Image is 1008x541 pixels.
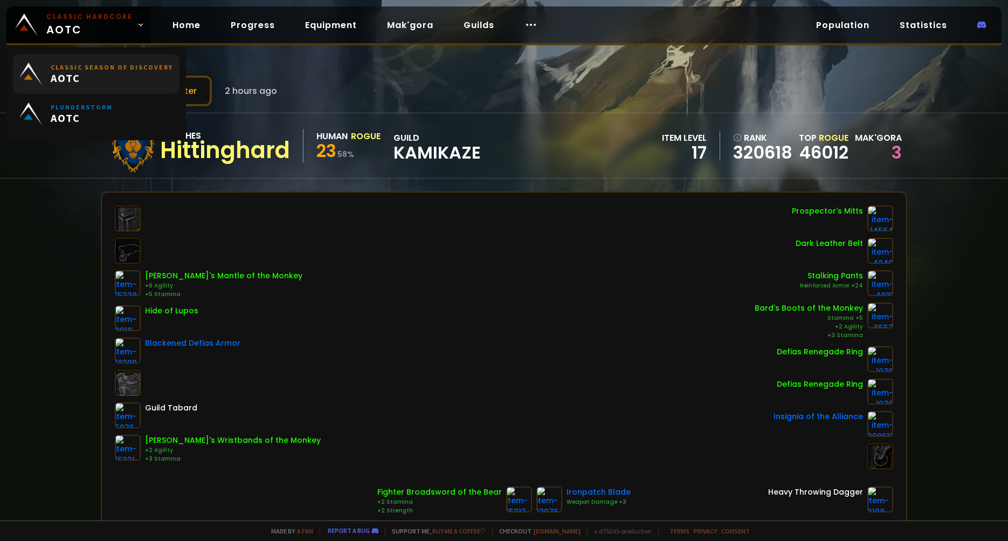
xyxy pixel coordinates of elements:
[145,435,321,446] div: [PERSON_NAME]'s Wristbands of the Monkey
[115,270,141,296] img: item-15338
[351,129,381,143] div: Rogue
[115,305,141,331] img: item-3018
[777,346,863,358] div: Defias Renegade Ring
[819,132,848,144] span: Rogue
[867,487,893,512] img: item-3108
[145,282,302,290] div: +6 Agility
[377,506,502,515] div: +2 Strength
[164,14,209,36] a: Home
[755,323,863,331] div: +2 Agility
[51,71,173,85] span: AOTC
[755,314,863,323] div: Stamina +5
[393,145,481,161] span: Kamikaze
[567,487,631,498] div: Ironpatch Blade
[377,487,502,498] div: Fighter Broadsword of the Bear
[265,527,313,535] span: Made by
[378,14,442,36] a: Mak'gora
[799,140,848,165] a: 46012
[46,12,133,38] span: AOTC
[694,527,717,535] a: Privacy
[385,527,486,535] span: Support me,
[867,346,893,372] img: item-1076
[662,145,707,161] div: 17
[46,12,133,22] small: Classic Hardcore
[145,290,302,299] div: +5 Stamina
[867,379,893,405] img: item-1076
[297,527,313,535] a: a fan
[6,6,151,43] a: Classic HardcoreAOTC
[432,527,486,535] a: Buy me a coffee
[721,527,750,535] a: Consent
[669,527,689,535] a: Terms
[800,270,863,282] div: Stalking Pants
[800,282,863,290] div: Reinforced Armor +24
[755,331,863,340] div: +3 Stamina
[13,54,179,94] a: Classic Season of DiscoveryAOTC
[807,14,878,36] a: Population
[145,270,302,282] div: [PERSON_NAME]'s Mantle of the Monkey
[792,206,863,217] div: Prospector's Mitts
[768,487,863,498] div: Heavy Throwing Dagger
[567,498,631,506] div: Weapon Damage +3
[51,63,173,71] small: Classic Season of Discovery
[115,338,141,364] img: item-10399
[337,149,354,160] small: 58 %
[145,446,321,455] div: +2 Agility
[774,411,863,422] div: Insignia of the Alliance
[662,131,707,145] div: item level
[115,435,141,461] img: item-15331
[867,303,893,328] img: item-6557
[393,131,481,161] div: guild
[222,14,284,36] a: Progress
[225,84,277,98] span: 2 hours ago
[160,142,290,159] div: Hittinghard
[867,206,893,231] img: item-14564
[587,527,652,535] span: v. d752d5 - production
[799,131,848,145] div: Top
[796,238,863,249] div: Dark Leather Belt
[296,14,365,36] a: Equipment
[160,129,290,142] div: Stitches
[145,338,240,349] div: Blackened Defias Armor
[755,303,863,314] div: Bard's Boots of the Monkey
[733,131,792,145] div: rank
[506,487,532,512] img: item-15212
[115,402,141,428] img: item-5976
[316,139,336,163] span: 23
[13,94,179,134] a: PlunderstormAOTC
[145,455,321,463] div: +3 Stamina
[328,526,370,535] a: Report a bug
[777,379,863,390] div: Defias Renegade Ring
[492,527,581,535] span: Checkout
[867,270,893,296] img: item-4831
[855,131,902,145] div: Mak'gora
[145,305,198,317] div: Hide of Lupos
[867,238,893,264] img: item-4249
[455,14,503,36] a: Guilds
[891,14,956,36] a: Statistics
[145,402,197,414] div: Guild Tabard
[536,487,562,512] img: item-12976
[316,129,348,143] div: Human
[867,411,893,437] img: item-209612
[51,111,113,125] span: AOTC
[855,145,902,161] div: 3
[51,103,113,111] small: Plunderstorm
[534,527,581,535] a: [DOMAIN_NAME]
[377,498,502,506] div: +2 Stamina
[733,145,792,161] a: 320618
